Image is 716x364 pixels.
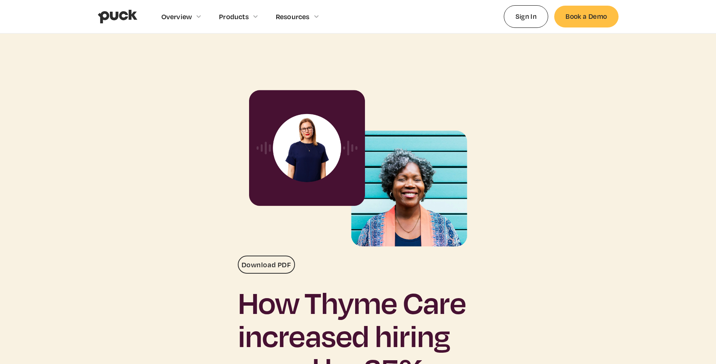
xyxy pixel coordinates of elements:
[219,12,249,21] div: Products
[238,256,295,274] a: Download PDF
[161,12,192,21] div: Overview
[276,12,310,21] div: Resources
[504,5,549,27] a: Sign In
[554,6,618,27] a: Book a Demo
